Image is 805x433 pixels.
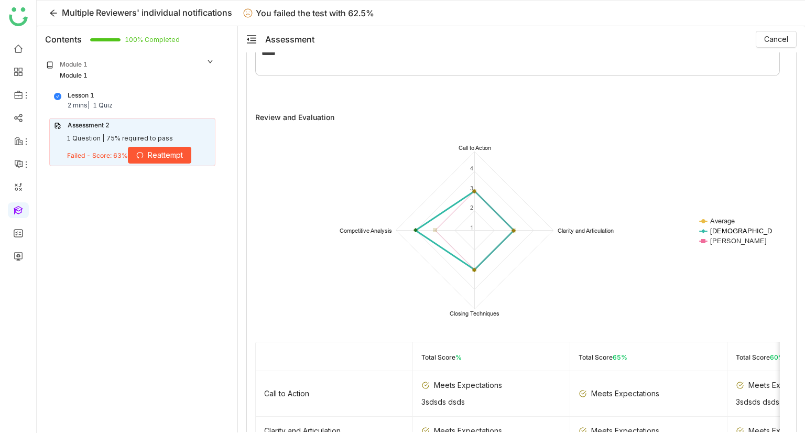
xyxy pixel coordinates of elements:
[243,8,253,18] img: failed.svg
[613,353,627,361] span: 65%
[459,144,491,151] text: Call to Action
[60,71,88,81] div: Module 1
[68,101,90,111] div: 2 mins
[68,121,110,131] div: Assessment 2
[421,353,561,362] div: Total Score
[421,380,561,391] div: Meets Expectations
[67,147,191,164] div: Failed - Score: 63%
[9,7,28,26] img: logo
[265,34,314,45] div: Assessment
[470,165,473,172] text: 4
[710,216,735,225] text: Average
[470,224,473,231] text: 1
[45,33,82,46] div: Contents
[62,7,232,18] span: Multiple Reviewers' individual notifications
[256,371,413,417] td: Call to Action
[340,227,392,234] text: Competitive Analysis
[558,227,614,234] text: Clarity and Articulation
[579,353,719,362] div: Total Score
[710,236,767,245] text: [PERSON_NAME]
[60,60,88,70] div: Module 1
[421,381,430,389] img: rubric_3.svg
[736,381,744,389] img: rubric_3.svg
[470,204,473,211] text: 2
[770,353,785,361] span: 60%
[579,389,587,398] img: rubric_3.svg
[579,388,719,399] div: Meets Expectations
[756,31,797,48] button: Cancel
[421,396,561,408] p: 3sdsds dsds
[88,101,90,109] span: |
[470,185,473,192] text: 3
[256,7,374,19] span: You failed the test with 62.5%
[106,134,173,144] div: 75% required to pass
[67,134,104,144] div: 1 Question |
[68,91,94,101] div: Lesson 1
[764,34,788,45] span: Cancel
[450,310,499,317] text: Closing Techniques
[246,34,257,45] button: menu-fold
[128,147,191,164] button: Reattempt
[54,122,61,129] img: assessment.svg
[39,52,222,88] div: Module 1Module 1
[93,101,113,111] div: 1 Quiz
[455,353,462,361] span: %
[255,113,334,122] div: Review and Evaluation
[148,149,183,161] span: Reattempt
[125,37,137,43] span: 100% Completed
